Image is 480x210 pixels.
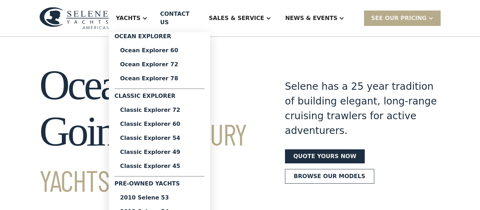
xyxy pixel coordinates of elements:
div: Classic Explorer 54 [120,135,199,141]
a: Ocean Explorer 60 [115,43,205,57]
div: Ocean Explorer 78 [120,76,199,81]
div: 2010 Selene 53 [120,195,199,201]
img: logo [39,7,109,29]
div: Ocean Explorer 60 [120,48,199,53]
div: SEE Our Pricing [364,11,441,26]
div: News & EVENTS [278,4,352,32]
div: Ocean Explorer 72 [120,62,199,67]
div: Sales & Service [209,14,264,22]
a: Classic Explorer 60 [115,117,205,131]
div: News & EVENTS [285,14,338,22]
a: Ocean Explorer 72 [115,57,205,72]
a: Classic Explorer 54 [115,131,205,145]
a: Classic Explorer 49 [115,145,205,159]
a: Ocean Explorer 78 [115,72,205,86]
div: Classic Explorer [115,92,205,103]
div: Yachts [109,4,155,32]
div: Classic Explorer 45 [120,163,199,169]
a: 2010 Selene 53 [115,191,205,205]
div: Classic Explorer 60 [120,121,199,127]
div: Classic Explorer 72 [120,107,199,113]
div: Contact US [160,10,196,27]
div: Pre-Owned Yachts [115,179,205,191]
h1: Ocean-Going [39,62,260,201]
a: Browse our models [285,169,374,184]
a: Classic Explorer 72 [115,103,205,117]
div: Classic Explorer 49 [120,149,199,155]
div: Ocean Explorer [115,32,205,43]
div: SEE Our Pricing [371,14,427,22]
a: Quote yours now [285,149,365,163]
a: Classic Explorer 45 [115,159,205,173]
div: Yachts [116,14,141,22]
div: Selene has a 25 year tradition of building elegant, long-range cruising trawlers for active adven... [285,79,441,138]
div: Sales & Service [202,4,278,32]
